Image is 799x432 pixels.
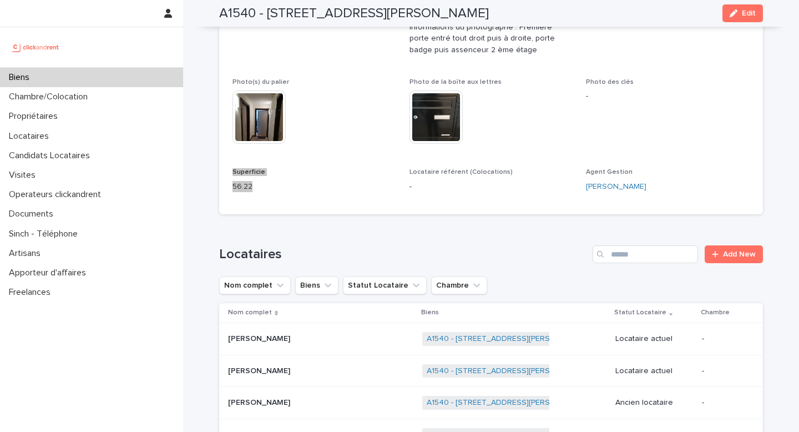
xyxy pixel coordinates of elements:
p: - [586,91,750,102]
p: 56.22 [232,181,396,193]
p: Locataire actuel [615,366,694,376]
p: Sinch - Téléphone [4,229,87,239]
p: Biens [4,72,38,83]
span: Photo(s) du palier [232,79,289,86]
span: Locataire référent (Colocations) [409,169,513,175]
button: Edit [722,4,763,22]
span: Superficie [232,169,265,175]
input: Search [593,245,698,263]
p: [PERSON_NAME] [228,364,292,376]
button: Statut Locataire [343,277,427,294]
span: Agent Gestion [586,169,633,175]
p: - [702,334,745,344]
h2: A1540 - [STREET_ADDRESS][PERSON_NAME] [219,6,489,22]
p: Locataires [4,131,58,142]
p: - [702,366,745,376]
p: Locataire actuel [615,334,694,344]
p: Propriétaires [4,111,67,122]
p: Documents [4,209,62,219]
p: [PERSON_NAME] [228,396,292,408]
a: A1540 - [STREET_ADDRESS][PERSON_NAME] [427,366,589,376]
p: Artisans [4,248,49,259]
img: UCB0brd3T0yccxBKYDjQ [9,36,63,58]
p: Biens [421,307,439,319]
p: - [409,181,573,193]
a: A1540 - [STREET_ADDRESS][PERSON_NAME] [427,334,589,344]
p: Visites [4,170,44,180]
span: Photo des clés [586,79,634,86]
button: Chambre [431,277,487,294]
span: Add New [723,250,756,258]
tr: [PERSON_NAME][PERSON_NAME] A1540 - [STREET_ADDRESS][PERSON_NAME] Ancien locataire- [219,387,763,419]
button: Biens [295,277,338,294]
span: Edit [742,9,756,17]
p: Chambre [701,307,730,319]
h1: Locataires [219,247,588,263]
span: Photo de la boîte aux lettres [409,79,502,86]
a: A1540 - [STREET_ADDRESS][PERSON_NAME] [427,398,589,408]
p: Candidats Locataires [4,150,99,161]
p: Nom complet [228,307,272,319]
p: [PERSON_NAME] [228,332,292,344]
button: Nom complet [219,277,291,294]
tr: [PERSON_NAME][PERSON_NAME] A1540 - [STREET_ADDRESS][PERSON_NAME] Locataire actuel- [219,355,763,387]
a: Add New [705,245,763,263]
p: Apporteur d'affaires [4,268,95,278]
p: Freelances [4,287,59,298]
p: Ancien locataire [615,398,694,408]
p: - [702,398,745,408]
p: Operateurs clickandrent [4,189,110,200]
p: Chambre/Colocation [4,92,97,102]
tr: [PERSON_NAME][PERSON_NAME] A1540 - [STREET_ADDRESS][PERSON_NAME] Locataire actuel- [219,323,763,355]
p: Statut Locataire [614,307,666,319]
a: [PERSON_NAME] [586,181,646,193]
